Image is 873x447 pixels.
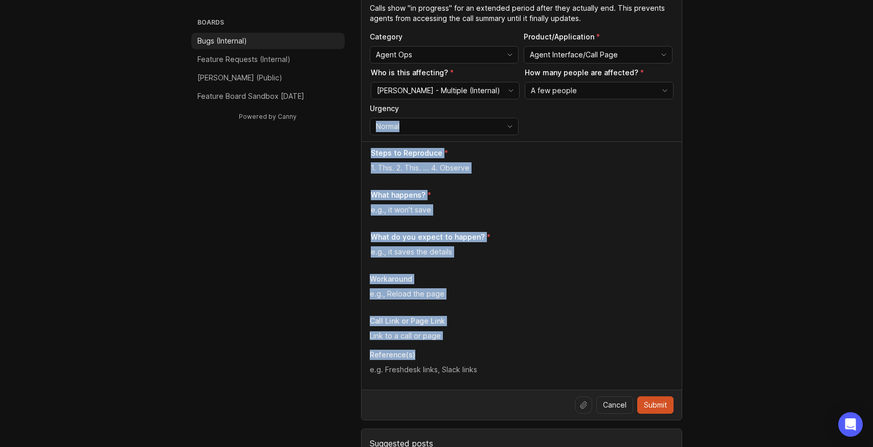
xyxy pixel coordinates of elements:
[637,396,674,414] button: Submit
[657,87,673,95] svg: toggle icon
[195,16,345,31] h3: Boards
[370,118,519,135] div: toggle menu
[371,68,520,78] p: Who is this affecting?
[596,396,633,414] button: Cancel
[191,51,345,68] a: Feature Requests (Internal)
[191,70,345,86] a: [PERSON_NAME] (Public)
[377,85,502,96] input: Smith.ai - Multiple (Internal)
[376,121,399,132] span: Normal
[197,73,282,83] p: [PERSON_NAME] (Public)
[370,274,674,284] p: Workaround
[371,82,520,99] div: toggle menu
[503,87,519,95] svg: toggle icon
[531,85,577,96] span: A few people
[371,190,426,200] p: What happens?
[370,32,519,42] p: Category
[502,51,518,59] svg: toggle icon
[603,400,626,410] span: Cancel
[525,68,674,78] p: How many people are affected?
[371,232,485,242] p: What do you expect to happen?
[838,412,863,437] div: Open Intercom Messenger
[644,400,667,410] span: Submit
[376,49,501,60] input: Agent Ops
[530,49,655,60] input: Agent Interface/Call Page
[502,122,518,131] svg: toggle icon
[370,350,674,360] p: Reference(s)
[197,54,290,65] p: Feature Requests (Internal)
[370,103,519,114] p: Urgency
[524,32,673,42] p: Product/Application
[371,148,442,158] p: Steps to Reproduce
[370,3,674,24] textarea: Details
[656,51,672,59] svg: toggle icon
[370,46,519,63] div: toggle menu
[370,316,674,326] p: Call Link or Page Link
[237,111,298,122] a: Powered by Canny
[197,36,247,46] p: Bugs (Internal)
[191,88,345,104] a: Feature Board Sandbox [DATE]
[191,33,345,49] a: Bugs (Internal)
[525,82,674,99] div: toggle menu
[197,91,304,101] p: Feature Board Sandbox [DATE]
[524,46,673,63] div: toggle menu
[370,330,674,342] input: Link to a call or page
